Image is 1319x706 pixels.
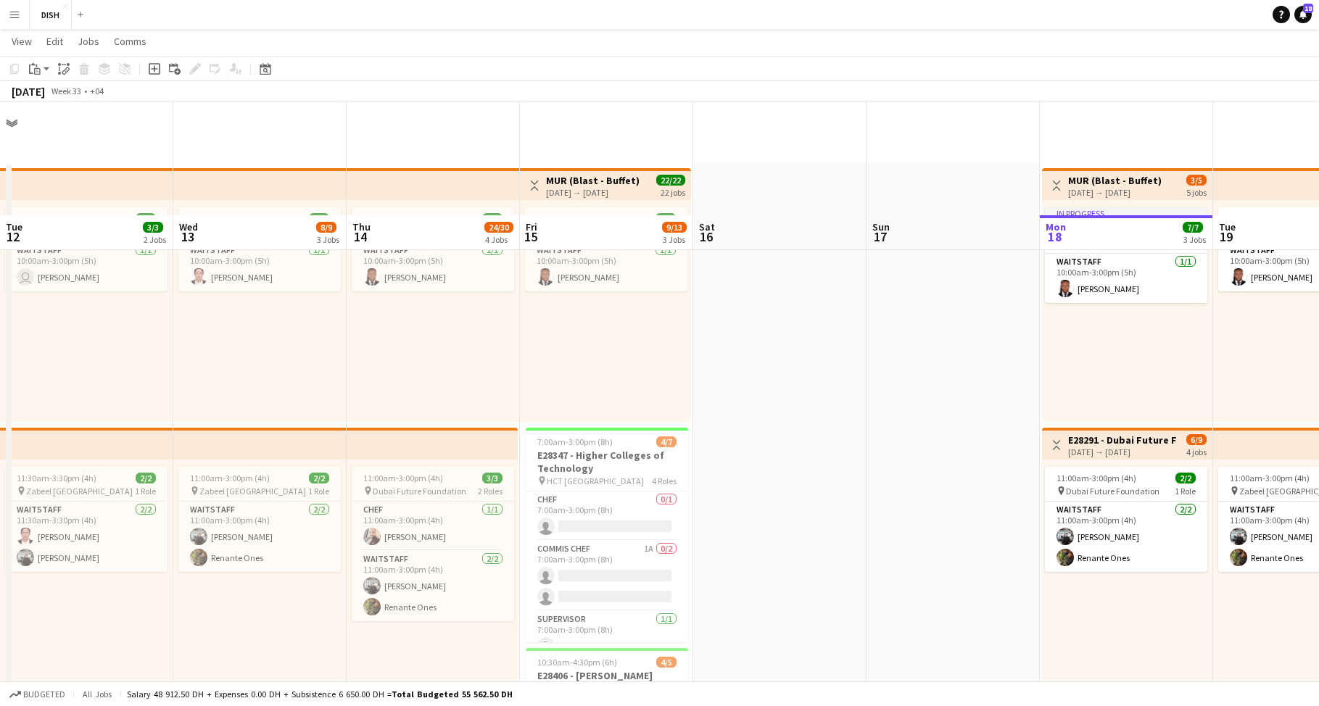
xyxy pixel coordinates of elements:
span: 7/7 [1183,222,1203,233]
app-card-role: Waitstaff2/211:00am-3:00pm (4h)[PERSON_NAME]Renante Ones [1045,502,1207,572]
span: 18 [1303,4,1313,13]
div: 4 Jobs [485,234,513,245]
div: 22 jobs [661,186,685,198]
div: 10:00am-3:00pm (5h)1/1 Gold & [GEOGRAPHIC_DATA], [PERSON_NAME] Rd - Al Quoz - Al Quoz Industrial ... [352,207,514,291]
span: 4/7 [656,436,677,447]
span: 15 [524,228,537,245]
a: View [6,32,38,51]
div: [DATE] → [DATE] [1068,447,1176,457]
span: Total Budgeted 55 562.50 DH [392,689,513,699]
span: HCT [GEOGRAPHIC_DATA] [547,475,644,486]
span: Week 33 [48,86,84,96]
span: 10:00am-3:00pm (5h) [537,213,616,224]
div: In progress10:00am-3:00pm (5h)1/1 Gold & [GEOGRAPHIC_DATA], [PERSON_NAME] Rd - Al Quoz - Al Quoz ... [1045,207,1207,303]
button: Budgeted [7,686,67,702]
a: Jobs [72,32,105,51]
h3: E28406 - [PERSON_NAME] Event [526,669,688,695]
app-card-role: Chef1/111:00am-3:00pm (4h)[PERSON_NAME] [352,502,514,551]
span: 1 Role [135,486,156,497]
app-card-role: Waitstaff2/211:30am-3:30pm (4h)[PERSON_NAME][PERSON_NAME] [5,502,168,572]
h3: MUR (Blast - Buffet) [1068,174,1162,187]
span: Zabeel [GEOGRAPHIC_DATA] [26,486,133,497]
div: 3 Jobs [1183,234,1206,245]
span: 10:00am-3:00pm (5h) [363,213,443,224]
app-card-role: Waitstaff1/110:00am-3:00pm (5h)[PERSON_NAME] [352,242,514,291]
a: Comms [108,32,152,51]
span: All jobs [80,689,115,699]
span: Budgeted [23,689,65,699]
span: Dubai Future Foundation [1066,486,1159,497]
div: 5 jobs [1186,186,1207,198]
span: 4 Roles [652,475,677,486]
app-job-card: 7:00am-3:00pm (8h)4/7E28347 - Higher Colleges of Technology HCT [GEOGRAPHIC_DATA]4 RolesChef0/17:... [526,428,688,642]
div: +04 [90,86,104,96]
app-card-role: Waitstaff1/110:00am-3:00pm (5h) [PERSON_NAME] [5,242,168,291]
div: Salary 48 912.50 DH + Expenses 0.00 DH + Subsistence 6 650.00 DH = [127,689,513,699]
h3: E28347 - Higher Colleges of Technology [526,449,688,475]
span: 1 Role [1175,486,1196,497]
span: 17 [870,228,890,245]
span: 19 [1217,228,1236,245]
span: 2/2 [309,473,329,483]
span: 2/2 [1175,473,1196,483]
span: 8/9 [316,222,336,233]
span: 3/5 [1186,175,1207,186]
span: 10:00am-3:00pm (5h) [17,213,96,224]
span: Sat [699,220,715,233]
app-job-card: 11:30am-3:30pm (4h)2/2 Zabeel [GEOGRAPHIC_DATA]1 RoleWaitstaff2/211:30am-3:30pm (4h)[PERSON_NAME]... [5,467,168,572]
span: 11:00am-3:00pm (4h) [1057,473,1136,483]
app-card-role: Waitstaff1/110:00am-3:00pm (5h)[PERSON_NAME] [178,242,341,291]
span: View [12,35,32,48]
app-card-role: Chef0/17:00am-3:00pm (8h) [526,491,688,541]
span: Dubai Future Foundation [373,486,466,497]
div: 2 Jobs [144,234,166,245]
span: 3/3 [482,473,503,483]
app-card-role: Commis Chef1A0/27:00am-3:00pm (8h) [526,541,688,611]
app-card-role: Waitstaff2/211:00am-3:00pm (4h)[PERSON_NAME]Renante Ones [352,551,514,621]
span: 1 Role [308,486,329,497]
span: 1/1 [656,213,676,224]
button: DISH [30,1,72,29]
div: 11:00am-3:00pm (4h)2/2 Dubai Future Foundation1 RoleWaitstaff2/211:00am-3:00pm (4h)[PERSON_NAME]R... [1045,467,1207,572]
span: Comms [114,35,146,48]
app-card-role: Waitstaff1/110:00am-3:00pm (5h)[PERSON_NAME] [525,242,687,291]
div: [DATE] → [DATE] [1068,187,1162,198]
div: 4 jobs [1186,445,1207,457]
span: 6/9 [1186,434,1207,445]
span: 10:00am-3:00pm (5h) [1230,213,1310,224]
span: 24/30 [484,222,513,233]
span: Sun [872,220,890,233]
span: Mon [1046,220,1066,233]
app-job-card: 10:00am-3:00pm (5h)1/1 Gold & [GEOGRAPHIC_DATA], [PERSON_NAME] Rd - Al Quoz - Al Quoz Industrial ... [525,207,687,291]
span: 22/22 [656,175,685,186]
span: Tue [6,220,22,233]
span: Thu [352,220,371,233]
span: Jobs [78,35,99,48]
app-job-card: 10:00am-3:00pm (5h)1/1 Gold & [GEOGRAPHIC_DATA], [PERSON_NAME] Rd - Al Quoz - Al Quoz Industrial ... [178,207,341,291]
a: Edit [41,32,69,51]
span: 16 [697,228,715,245]
span: 10:00am-3:00pm (5h) [190,213,270,224]
span: 1/1 [136,213,156,224]
span: 11:00am-3:00pm (4h) [190,473,270,483]
span: 18 [1043,228,1066,245]
app-job-card: 10:00am-3:00pm (5h)1/1 Gold & [GEOGRAPHIC_DATA], [PERSON_NAME] Rd - Al Quoz - Al Quoz Industrial ... [5,207,168,291]
span: 11:00am-3:00pm (4h) [1230,473,1310,483]
span: 9/13 [662,222,687,233]
div: In progress [1045,207,1207,219]
span: 13 [177,228,198,245]
h3: E28291 - Dubai Future Foundation [1068,433,1176,447]
app-job-card: 11:00am-3:00pm (4h)3/3 Dubai Future Foundation2 RolesChef1/111:00am-3:00pm (4h)[PERSON_NAME]Waits... [352,467,514,621]
div: 3 Jobs [663,234,686,245]
app-job-card: 11:00am-3:00pm (4h)2/2 Zabeel [GEOGRAPHIC_DATA]1 RoleWaitstaff2/211:00am-3:00pm (4h)[PERSON_NAME]... [178,467,341,572]
app-card-role: Supervisor1/17:00am-3:00pm (8h)[PERSON_NAME] [526,611,688,660]
span: 14 [350,228,371,245]
span: 2 Roles [478,486,503,497]
span: Zabeel [GEOGRAPHIC_DATA] [199,486,306,497]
